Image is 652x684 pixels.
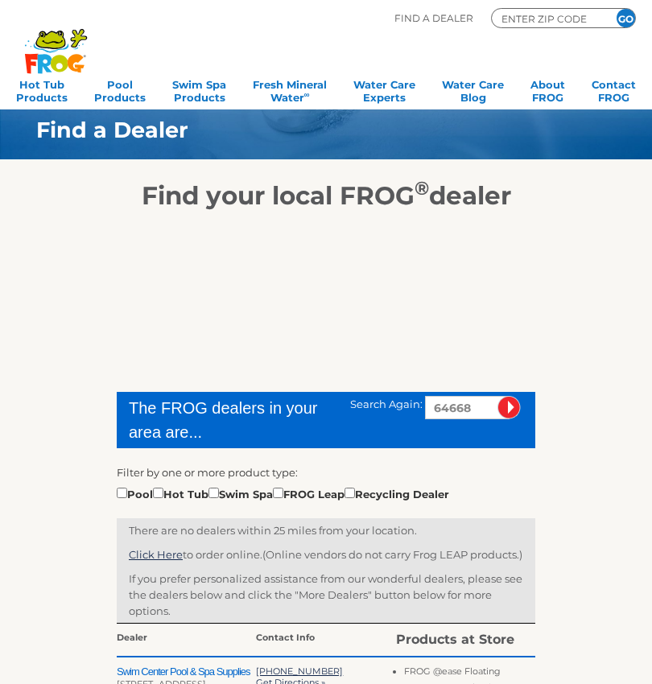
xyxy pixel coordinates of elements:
p: If you prefer personalized assistance from our wonderful dealers, please see the dealers below an... [129,571,523,619]
input: Submit [497,396,521,419]
a: Hot TubProducts [16,73,68,105]
div: Pool Hot Tub Swim Spa FROG Leap Recycling Dealer [117,484,449,502]
a: Swim SpaProducts [172,73,226,105]
a: Water CareExperts [353,73,415,105]
p: (Online vendors do not carry Frog LEAP products.) [129,546,523,562]
a: Fresh MineralWater∞ [253,73,327,105]
span: to order online. [129,548,262,561]
h2: Find your local FROG dealer [12,180,640,211]
h1: Find a Dealer [36,117,577,142]
div: Dealer [117,632,256,648]
p: There are no dealers within 25 miles from your location. [129,522,523,538]
h2: Swim Center Pool & Spa Supplies [117,665,256,678]
a: [PHONE_NUMBER] [256,665,343,677]
div: Products at Store [396,632,535,648]
p: Find A Dealer [394,8,473,28]
a: ContactFROG [592,73,636,105]
input: GO [617,9,635,27]
label: Filter by one or more product type: [117,464,298,480]
a: Water CareBlog [442,73,504,105]
a: PoolProducts [94,73,146,105]
sup: ® [415,176,429,200]
li: FROG @ease Floating [404,665,535,682]
a: Click Here [129,548,183,561]
a: AboutFROG [530,73,565,105]
div: The FROG dealers in your area are... [129,396,332,444]
sup: ∞ [304,90,310,99]
span: Search Again: [350,398,423,410]
div: Contact Info [256,632,395,648]
img: Frog Products Logo [16,8,96,74]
